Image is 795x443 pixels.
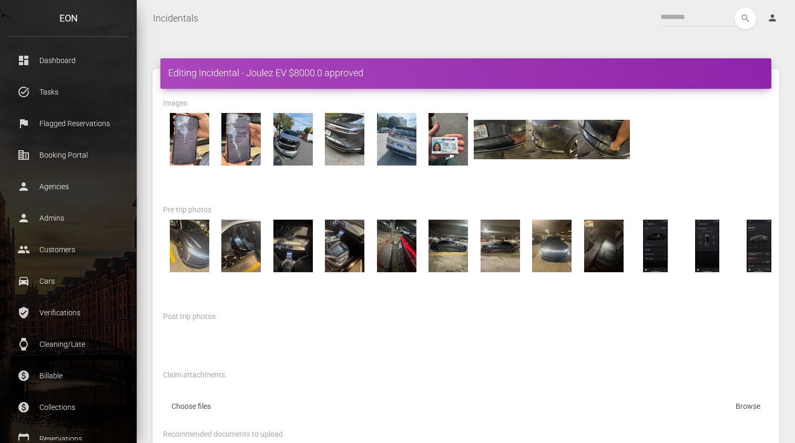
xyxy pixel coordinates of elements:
[163,220,216,272] img: b7320e10fa0d4d0c98fcf3ee18bd9ba3.jpeg
[8,142,129,168] a: corporate_fare Booking Portal
[577,113,630,166] img: IMG_5933.jpg
[16,273,121,289] p: Cars
[267,220,319,272] img: 67a47f1e622a403f9efd0792d7259609.jpeg
[215,113,268,166] img: 52f78bc165144692a75286d7152ebc17.jpg
[370,220,423,272] img: fc2de0d9f43d4bb0be81ae2289bec338.jpeg
[8,173,129,200] a: person Agencies
[319,113,371,166] img: 917c705e762d41ddb8e71c84e5ad2102.jpg
[153,5,198,32] a: Incidentals
[8,331,129,357] a: watch Cleaning/Late
[8,47,129,74] a: dashboard Dashboard
[16,336,121,352] p: Cleaning/Late
[526,113,578,166] img: IMG_5932.jpg
[370,113,423,166] img: 232662f8069b475794bb02e3e8dc78d5.jpg
[16,399,121,415] p: Collections
[474,220,526,272] img: 0910e24c34d64b28874c230d0ae535b3.jpeg
[163,312,216,322] label: Post trip photos
[319,220,371,272] img: 2a4285b4394a4452a1b3da633f5b4754.jpeg
[8,394,129,420] a: paid Collections
[16,210,121,226] p: Admins
[163,397,769,419] label: Choose files
[474,113,526,166] img: IMG_5931.jpg
[8,110,129,137] a: flag Flagged Reservations
[767,13,778,23] i: person
[422,113,475,166] img: ef2e8decda594675a78e7b295ed066ae.jpg
[16,305,121,321] p: Verifications
[8,363,129,389] a: paid Billable
[16,368,121,384] p: Billable
[526,220,578,272] img: 59a3b0f44fa5495a80d515cf0b76dcd6.jpeg
[8,205,129,231] a: person Admins
[16,147,121,163] p: Booking Portal
[16,53,121,68] p: Dashboard
[163,98,187,109] label: Images
[8,236,129,263] a: people Customers
[163,113,216,166] img: 5c08c8f9dd0f4d47aa0bfa063ffdf806.jpg
[163,205,211,215] label: Pre trip photos
[215,220,268,272] img: 754acbbd64b54af6bb2963035b7ef106.jpeg
[16,179,121,194] p: Agencies
[681,220,733,272] img: IMG_2806.png
[422,220,475,272] img: a4f84ab1e2f64354920380556eafc03d.jpeg
[8,268,129,294] a: drive_eta Cars
[16,84,121,100] p: Tasks
[733,220,786,272] img: IMG_2805.png
[16,242,121,257] p: Customers
[8,300,129,326] a: verified_user Verifications
[168,66,763,79] h4: Editing Incidental - Joulez EV $8000.0 approved
[629,220,682,272] img: IMG_2807.png
[577,220,630,272] img: 01b2aa5ae9aa4cd1af369efd0a521763.jpeg
[163,370,225,380] label: Claim attachments
[163,429,283,440] label: Recommended documents to upload
[16,116,121,131] p: Flagged Reservations
[735,8,756,29] button: search
[267,113,319,166] img: 269b0096183c467a9801caf7b9a50d03.jpg
[759,8,787,29] a: person
[8,79,129,105] a: task_alt Tasks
